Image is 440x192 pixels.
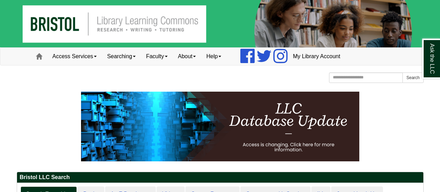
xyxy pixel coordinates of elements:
[47,48,102,65] a: Access Services
[81,92,359,161] img: HTML tutorial
[141,48,173,65] a: Faculty
[17,172,423,183] h2: Bristol LLC Search
[102,48,141,65] a: Searching
[402,72,423,83] button: Search
[173,48,201,65] a: About
[201,48,226,65] a: Help
[288,48,345,65] a: My Library Account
